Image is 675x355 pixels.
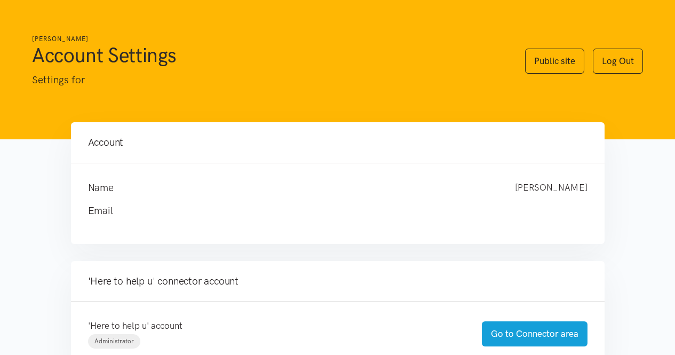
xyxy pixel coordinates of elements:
div: [PERSON_NAME] [504,180,598,195]
h4: Email [88,203,566,218]
h4: 'Here to help u' connector account [88,274,587,289]
p: Settings for [32,72,504,88]
h6: [PERSON_NAME] [32,34,504,44]
a: Log Out [593,49,643,74]
p: 'Here to help u' account [88,319,460,333]
a: Go to Connector area [482,321,587,346]
h1: Account Settings [32,42,504,68]
h4: Account [88,135,587,150]
h4: Name [88,180,494,195]
a: Public site [525,49,584,74]
span: Administrator [94,337,134,345]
